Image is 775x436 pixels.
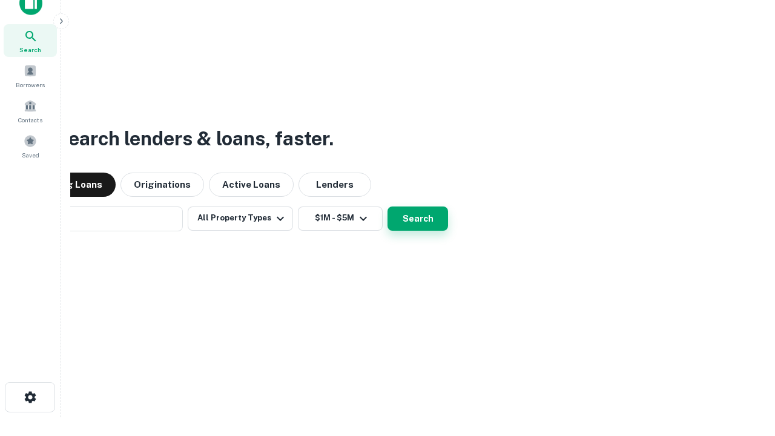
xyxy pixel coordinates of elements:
[387,206,448,231] button: Search
[298,206,383,231] button: $1M - $5M
[4,130,57,162] a: Saved
[188,206,293,231] button: All Property Types
[4,59,57,92] a: Borrowers
[714,339,775,397] iframe: Chat Widget
[16,80,45,90] span: Borrowers
[4,24,57,57] a: Search
[18,115,42,125] span: Contacts
[22,150,39,160] span: Saved
[4,94,57,127] a: Contacts
[298,173,371,197] button: Lenders
[19,45,41,54] span: Search
[55,124,334,153] h3: Search lenders & loans, faster.
[120,173,204,197] button: Originations
[209,173,294,197] button: Active Loans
